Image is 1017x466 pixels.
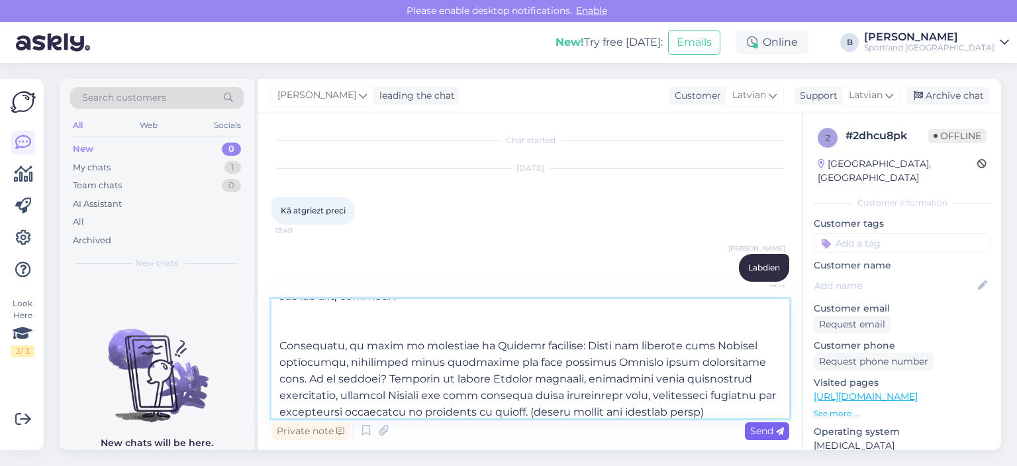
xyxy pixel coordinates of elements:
[736,30,808,54] div: Online
[814,425,991,439] p: Operating system
[277,88,356,103] span: [PERSON_NAME]
[73,143,93,156] div: New
[222,179,241,192] div: 0
[849,88,883,103] span: Latvian
[271,422,350,440] div: Private note
[814,439,991,453] p: [MEDICAL_DATA]
[275,225,325,235] span: 13:40
[728,243,785,253] span: [PERSON_NAME]
[73,179,122,192] div: Team chats
[222,143,241,156] div: 0
[864,32,1009,53] a: [PERSON_NAME]Sportland [GEOGRAPHIC_DATA]
[814,339,991,353] p: Customer phone
[814,408,991,420] p: See more ...
[211,117,244,134] div: Socials
[814,376,991,390] p: Visited pages
[814,278,975,293] input: Add name
[814,233,991,253] input: Add a tag
[73,198,122,211] div: AI Assistant
[60,305,254,424] img: No chats
[11,298,34,357] div: Look Here
[136,257,178,269] span: New chats
[826,133,830,143] span: 2
[271,135,789,146] div: Chat started
[814,197,991,209] div: Customer information
[572,5,611,17] span: Enable
[864,32,994,42] div: [PERSON_NAME]
[814,259,991,272] p: Customer name
[271,299,789,418] textarea: Loremipsum, do sitam co adipiscin, elitseddoe TEM: Inc utlabo etdolorema aliquaenim, admin veniam...
[73,161,111,174] div: My chats
[668,30,720,55] button: Emails
[11,345,34,357] div: 2 / 3
[750,425,784,437] span: Send
[82,91,166,105] span: Search customers
[732,88,766,103] span: Latvian
[101,436,213,450] p: New chats will be here.
[281,205,346,215] span: Kā atgriezt preci
[864,42,994,53] div: Sportland [GEOGRAPHIC_DATA]
[795,89,838,103] div: Support
[73,234,111,247] div: Archived
[11,89,36,115] img: Askly Logo
[814,217,991,231] p: Customer tags
[374,89,455,103] div: leading the chat
[928,129,987,143] span: Offline
[271,162,789,174] div: [DATE]
[814,316,891,333] div: Request email
[736,282,785,292] span: 13:41
[224,161,241,174] div: 1
[814,353,934,371] div: Request phone number
[840,33,859,52] div: B
[906,87,989,105] div: Archive chat
[748,262,780,272] span: Labdien
[669,89,721,103] div: Customer
[814,390,918,402] a: [URL][DOMAIN_NAME]
[556,36,584,48] b: New!
[556,34,663,50] div: Try free [DATE]:
[73,215,84,229] div: All
[818,157,977,185] div: [GEOGRAPHIC_DATA], [GEOGRAPHIC_DATA]
[137,117,160,134] div: Web
[814,302,991,316] p: Customer email
[846,128,928,144] div: # 2dhcu8pk
[70,117,85,134] div: All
